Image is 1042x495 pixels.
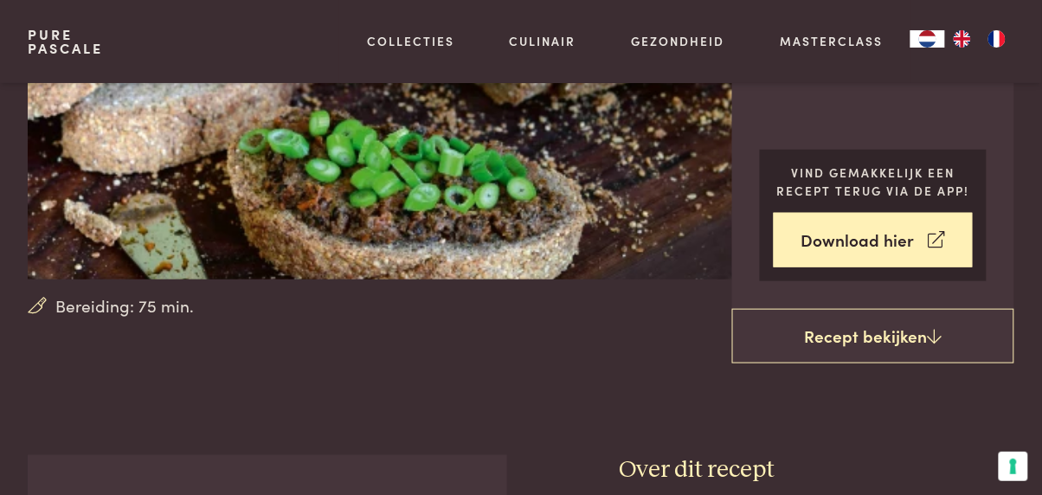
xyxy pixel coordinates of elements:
button: Uw voorkeuren voor toestemming voor trackingtechnologieën [999,452,1028,481]
a: FR [980,30,1014,48]
a: Masterclass [780,32,883,50]
a: EN [945,30,980,48]
a: Culinair [510,32,576,50]
a: Recept bekijken [732,309,1014,364]
a: Download hier [774,213,974,267]
p: Vind gemakkelijk een recept terug via de app! [774,164,974,199]
h3: Over dit recept [620,455,1015,485]
a: Gezondheid [632,32,725,50]
div: Language [910,30,945,48]
a: Collecties [367,32,454,50]
a: NL [910,30,945,48]
span: Bereiding: 75 min. [56,293,195,318]
ul: Language list [945,30,1014,48]
a: PurePascale [28,28,103,55]
aside: Language selected: Nederlands [910,30,1014,48]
